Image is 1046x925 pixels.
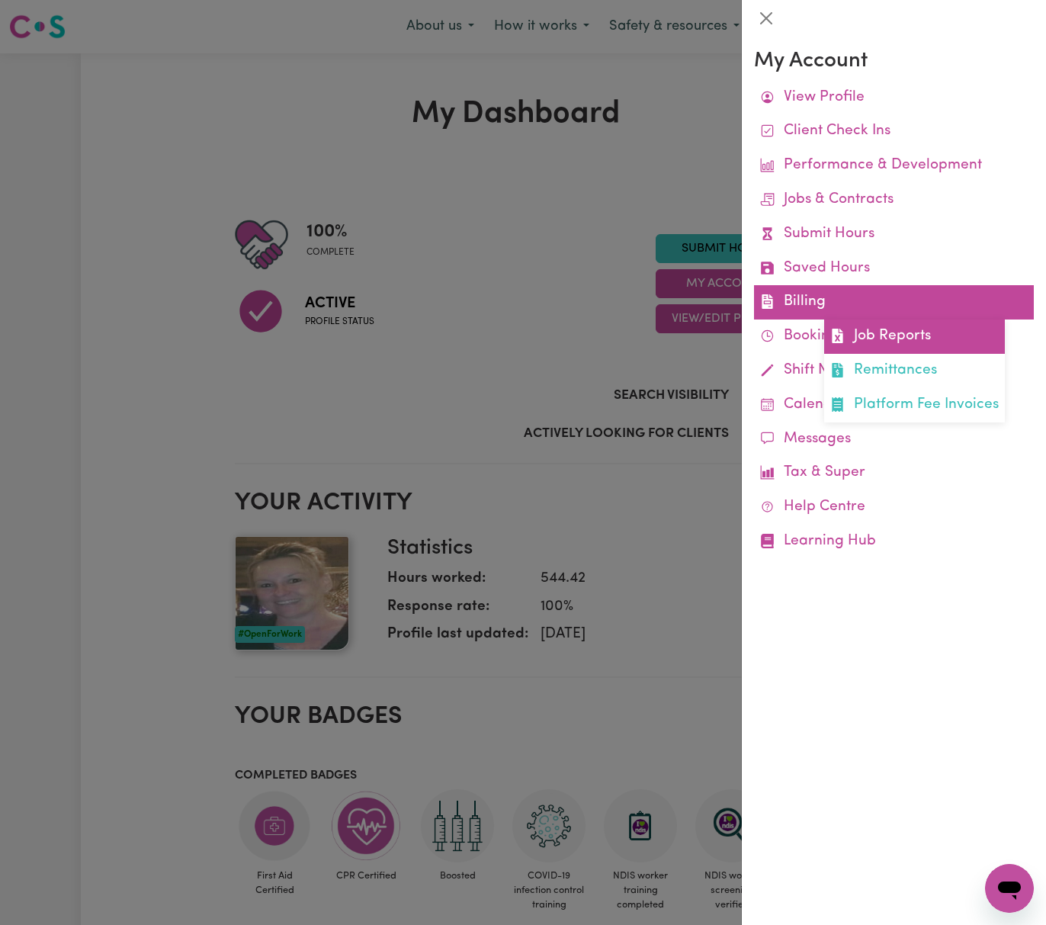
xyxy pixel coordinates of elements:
a: Bookings [754,320,1034,354]
a: Tax & Super [754,456,1034,490]
a: Saved Hours [754,252,1034,286]
iframe: Button to launch messaging window [985,864,1034,913]
h3: My Account [754,49,1034,75]
a: Messages [754,422,1034,457]
button: Close [754,6,778,31]
a: Performance & Development [754,149,1034,183]
a: Job Reports [824,320,1005,354]
a: BillingJob ReportsRemittancesPlatform Fee Invoices [754,285,1034,320]
a: Remittances [824,354,1005,388]
a: Submit Hours [754,217,1034,252]
a: Jobs & Contracts [754,183,1034,217]
a: Calendar [754,388,1034,422]
a: Shift Notes [754,354,1034,388]
a: Help Centre [754,490,1034,525]
a: Client Check Ins [754,114,1034,149]
a: View Profile [754,81,1034,115]
a: Learning Hub [754,525,1034,559]
a: Platform Fee Invoices [824,388,1005,422]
